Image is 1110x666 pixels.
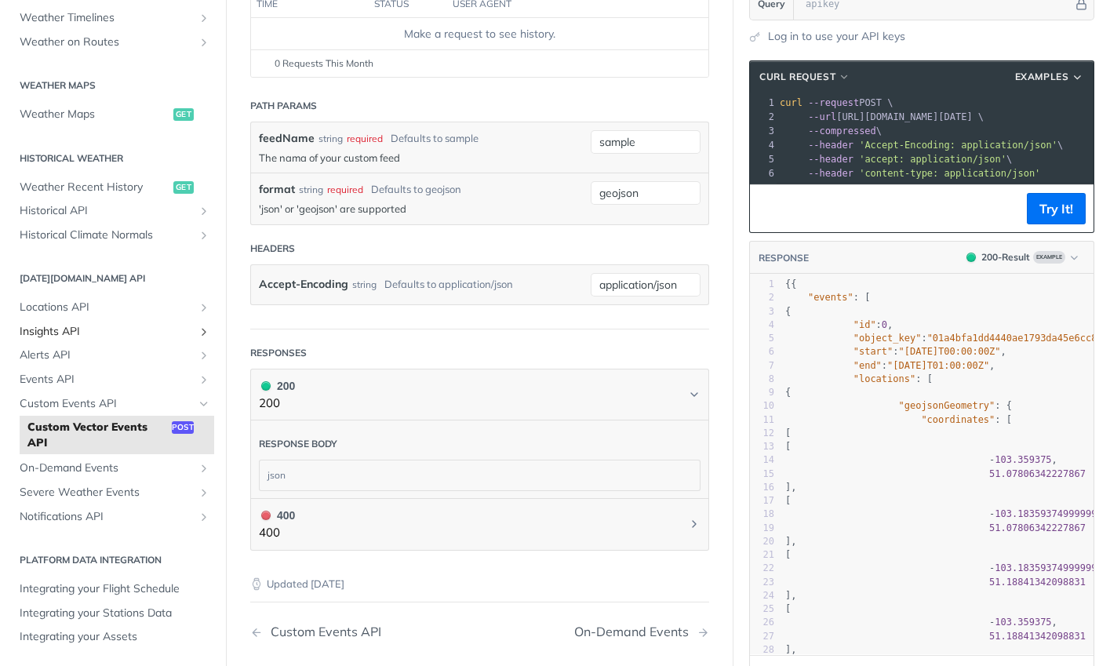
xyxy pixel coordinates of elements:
span: "geojsonGeometry" [899,400,995,411]
a: Integrating your Stations Data [12,602,214,625]
a: Previous Page: Custom Events API [250,624,447,639]
span: : , [785,319,893,330]
div: required [327,183,363,197]
button: Show subpages for Notifications API [198,511,210,523]
button: cURL Request [754,69,856,85]
span: "[DATE]T01:00:00Z" [887,360,989,371]
span: "events" [808,292,853,303]
span: Weather Maps [20,107,169,122]
span: Alerts API [20,348,194,363]
button: Show subpages for Historical Climate Normals [198,229,210,242]
span: 103.18359374999999 [995,508,1097,519]
a: Events APIShow subpages for Events API [12,368,214,391]
span: - [989,617,995,628]
a: Weather TimelinesShow subpages for Weather Timelines [12,6,214,30]
div: 22 [750,562,774,575]
span: , [785,508,1103,519]
span: 0 Requests This Month [275,56,373,71]
a: Insights APIShow subpages for Insights API [12,320,214,344]
h2: [DATE][DOMAIN_NAME] API [12,271,214,286]
label: Accept-Encoding [259,273,348,296]
button: Show subpages for Historical API [198,205,210,217]
span: 103.359375 [995,454,1051,465]
div: 7 [750,359,774,373]
span: [ [785,495,791,506]
span: 51.07806342227867 [989,522,1086,533]
span: "coordinates" [921,414,995,425]
a: Notifications APIShow subpages for Notifications API [12,505,214,529]
div: 6 [750,166,777,180]
a: Integrating your Flight Schedule [12,577,214,601]
button: Examples [1010,69,1090,85]
span: Insights API [20,324,194,340]
span: 51.18841342098831 [989,577,1086,588]
span: {{ [785,278,797,289]
div: 200 [259,377,295,395]
div: 18 [750,508,774,521]
span: Custom Events API [20,396,194,412]
div: 20 [750,535,774,548]
a: Locations APIShow subpages for Locations API [12,296,214,319]
label: feedName [259,130,315,147]
span: , [785,562,1103,573]
span: Notifications API [20,509,194,525]
button: 400 400400 [259,507,701,542]
a: Weather on RoutesShow subpages for Weather on Routes [12,31,214,54]
span: 103.359375 [995,617,1051,628]
div: 9 [750,386,774,399]
div: 3 [750,124,777,138]
div: 12 [750,427,774,440]
div: 11 [750,413,774,427]
span: Weather Recent History [20,180,169,195]
span: [ [785,441,791,452]
div: string [352,273,377,296]
span: [ [785,428,791,439]
span: Example [1033,251,1065,264]
span: 51.18841342098831 [989,631,1086,642]
div: 200 200200 [250,420,709,499]
button: Copy to clipboard [758,197,780,220]
button: Show subpages for On-Demand Events [198,462,210,475]
div: 16 [750,481,774,494]
span: 200 [966,253,976,262]
span: : [ [785,414,1012,425]
label: format [259,181,295,198]
div: 2 [750,291,774,304]
span: Integrating your Assets [20,629,210,645]
span: [URL][DOMAIN_NAME][DATE] \ [780,111,984,122]
div: 10 [750,399,774,413]
span: - [989,562,995,573]
span: : , [785,360,995,371]
a: Weather Mapsget [12,103,214,126]
div: 24 [750,589,774,602]
button: 200200-ResultExample [959,249,1086,265]
a: Next Page: On-Demand Events [574,624,709,639]
div: 200 - Result [981,250,1030,264]
span: "locations" [853,373,915,384]
span: 0 [882,319,887,330]
button: Hide subpages for Custom Events API [198,398,210,410]
span: Weather Timelines [20,10,194,26]
span: { [785,306,791,317]
button: Show subpages for Severe Weather Events [198,486,210,499]
span: cURL Request [759,70,835,84]
span: "object_key" [853,333,922,344]
div: Defaults to geojson [371,182,461,198]
span: Integrating your Stations Data [20,606,210,621]
div: 23 [750,576,774,589]
div: 15 [750,468,774,481]
div: Responses [250,346,307,360]
span: : { [785,400,1012,411]
p: The nama of your custom feed [259,151,583,165]
span: { [785,387,791,398]
a: Weather Recent Historyget [12,176,214,199]
span: Examples [1015,70,1069,84]
span: \ [780,154,1012,165]
span: , [785,617,1057,628]
span: : [ [785,373,933,384]
span: ], [785,536,797,547]
span: [ [785,549,791,560]
button: Show subpages for Weather Timelines [198,12,210,24]
nav: Pagination Controls [250,609,709,655]
div: Path Params [250,99,317,113]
